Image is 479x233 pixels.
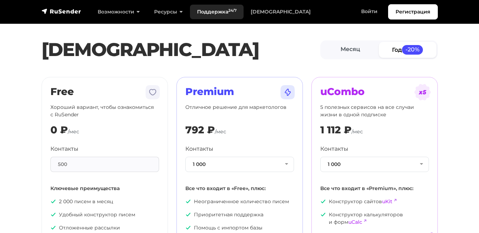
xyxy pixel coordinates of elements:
span: /мес [215,128,226,135]
p: Хороший вариант, чтобы ознакомиться с RuSender [50,104,159,118]
a: Ресурсы [147,5,190,19]
img: icon-ok.svg [320,212,326,217]
p: Конструктор сайтов [320,198,429,205]
span: /мес [352,128,363,135]
h1: [DEMOGRAPHIC_DATA] [42,39,320,61]
a: uKit [382,198,392,205]
a: Месяц [322,42,379,58]
p: 5 полезных сервисов на все случаи жизни в одной подписке [320,104,429,118]
img: icon-ok.svg [185,199,191,204]
h2: Free [50,86,159,98]
img: RuSender [42,8,81,15]
label: Контакты [50,145,78,153]
a: Войти [354,4,385,19]
p: Конструктор калькуляторов и форм [320,211,429,226]
a: Регистрация [388,4,438,20]
h2: uCombo [320,86,429,98]
p: Все что входит в «Free», плюс: [185,185,294,192]
img: icon-ok.svg [320,199,326,204]
a: uCalc [348,219,362,225]
label: Контакты [320,145,348,153]
button: 1 000 [185,157,294,172]
p: Отличное решение для маркетологов [185,104,294,118]
span: -20% [402,45,423,55]
img: tarif-premium.svg [279,84,296,101]
img: icon-ok.svg [185,225,191,231]
div: 0 ₽ [50,124,68,136]
p: Ключевые преимущества [50,185,159,192]
img: tarif-ucombo.svg [414,84,431,101]
a: [DEMOGRAPHIC_DATA] [244,5,318,19]
p: Помощь с импортом базы [185,224,294,232]
img: icon-ok.svg [50,199,56,204]
h2: Premium [185,86,294,98]
img: icon-ok.svg [50,225,56,231]
p: Неограниченное количество писем [185,198,294,205]
div: 1 112 ₽ [320,124,352,136]
p: Удобный конструктор писем [50,211,159,218]
div: 792 ₽ [185,124,215,136]
a: Возможности [91,5,147,19]
p: 2 000 писем в месяц [50,198,159,205]
button: 1 000 [320,157,429,172]
img: icon-ok.svg [185,212,191,217]
p: Все что входит в «Premium», плюс: [320,185,429,192]
span: /мес [68,128,79,135]
a: Год [379,42,436,58]
img: tarif-free.svg [144,84,161,101]
p: Отложенные рассылки [50,224,159,232]
a: Поддержка24/7 [190,5,244,19]
p: Приоритетная поддержка [185,211,294,218]
label: Контакты [185,145,213,153]
img: icon-ok.svg [50,212,56,217]
sup: 24/7 [228,8,236,13]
